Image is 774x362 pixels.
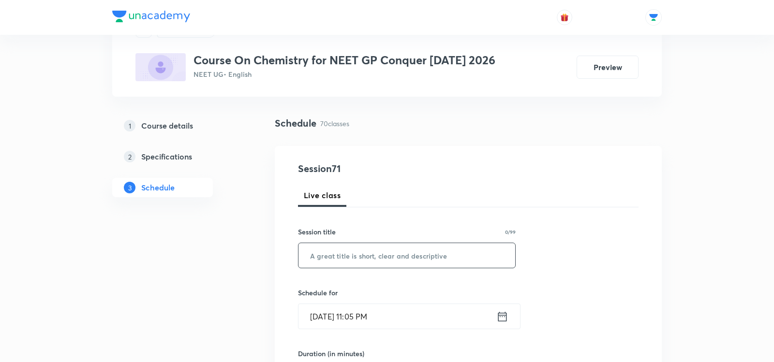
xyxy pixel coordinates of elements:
[124,120,135,131] p: 1
[298,348,364,359] h6: Duration (in minutes)
[141,182,175,193] h5: Schedule
[193,53,495,67] h3: Course On Chemistry for NEET GP Conquer [DATE] 2026
[112,11,190,22] img: Company Logo
[298,227,336,237] h6: Session title
[298,288,516,298] h6: Schedule for
[298,243,515,268] input: A great title is short, clear and descriptive
[577,56,639,79] button: Preview
[557,10,572,25] button: avatar
[141,120,193,131] h5: Course details
[112,11,190,25] a: Company Logo
[320,118,349,129] p: 70 classes
[505,230,516,234] p: 0/99
[645,9,662,26] img: Abhishek Singh
[560,13,569,22] img: avatar
[304,189,341,201] span: Live class
[275,116,316,130] h4: Schedule
[141,151,192,162] h5: Specifications
[124,182,135,193] p: 3
[193,69,495,79] p: NEET UG • English
[298,161,475,176] h4: Session 71
[112,147,244,166] a: 2Specifications
[124,151,135,162] p: 2
[112,116,244,135] a: 1Course details
[135,53,186,81] img: 744FF0BF-D710-4451-B3F5-988E424B1DC3_plus.png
